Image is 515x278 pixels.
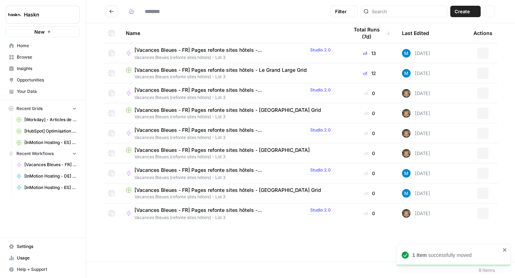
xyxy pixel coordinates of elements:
[134,167,304,174] span: [Vacances Bleues - FR] Pages refonte sites hôtels - [GEOGRAPHIC_DATA]
[24,173,77,179] span: [InMotion Hosting - DE] - article de blog 2000 mots
[17,54,77,60] span: Browse
[402,169,411,178] img: xlx1vc11lo246mpl6i14p9z1ximr
[134,207,304,214] span: [Vacances Bleues - FR] Pages refonte sites hôtels - [GEOGRAPHIC_DATA]
[348,70,391,77] div: 12
[6,264,80,275] button: Help + Support
[134,174,337,181] span: Vacances Bleues (refonte sites hôtels) - Lot 3
[412,252,500,259] div: successfully moved
[348,150,391,157] div: 0
[402,49,430,58] div: [DATE]
[126,23,337,43] div: Name
[13,137,80,148] a: [InMotion Hosting - ES] - article de blog 2000 mots
[106,6,117,17] button: Go back
[6,40,80,51] a: Home
[348,90,391,97] div: 0
[402,49,411,58] img: xlx1vc11lo246mpl6i14p9z1ximr
[402,209,411,218] img: ziyu4k121h9vid6fczkx3ylgkuqx
[348,170,391,177] div: 0
[126,114,337,120] span: Vacances Bleues (refonte sites hôtels) - Lot 3
[134,147,310,154] span: [Vacances Bleues - FR] Pages refonte sites hôtels - [GEOGRAPHIC_DATA]
[474,23,492,43] div: Actions
[126,147,337,160] a: [Vacances Bleues - FR] Pages refonte sites hôtels - [GEOGRAPHIC_DATA]Vacances Bleues (refonte sit...
[348,50,391,57] div: 13
[6,252,80,264] a: Usage
[126,46,337,61] a: [Vacances Bleues - FR] Pages refonte sites hôtels - [GEOGRAPHIC_DATA]Studio 2.0Vacances Bleues (r...
[455,8,470,15] span: Create
[6,103,80,114] button: Recent Grids
[6,63,80,74] a: Insights
[13,170,80,182] a: [InMotion Hosting - DE] - article de blog 2000 mots
[16,150,54,157] span: Recent Workflows
[502,247,507,253] button: close
[134,46,304,54] span: [Vacances Bleues - FR] Pages refonte sites hôtels - [GEOGRAPHIC_DATA]
[402,109,430,118] div: [DATE]
[402,23,429,43] div: Last Edited
[24,128,77,134] span: [HubSpot] Optimisation - Articles de blog
[6,241,80,252] a: Settings
[330,6,358,17] button: Filter
[402,209,430,218] div: [DATE]
[134,214,337,221] span: Vacances Bleues (refonte sites hôtels) - Lot 3
[17,255,77,261] span: Usage
[126,86,337,101] a: [Vacances Bleues - FR] Pages refonte sites hôtels - [GEOGRAPHIC_DATA]Studio 2.0Vacances Bleues (r...
[17,243,77,250] span: Settings
[126,154,337,160] span: Vacances Bleues (refonte sites hôtels) - Lot 3
[24,184,77,191] span: [InMotion Hosting - ES] - article de blog 2000 mots
[348,130,391,137] div: 0
[126,206,337,221] a: [Vacances Bleues - FR] Pages refonte sites hôtels - [GEOGRAPHIC_DATA]Studio 2.0Vacances Bleues (r...
[17,77,77,83] span: Opportunities
[310,127,331,133] span: Studio 2.0
[126,126,337,141] a: [Vacances Bleues - FR] Pages refonte sites hôtels - [GEOGRAPHIC_DATA]Studio 2.0Vacances Bleues (r...
[310,47,331,53] span: Studio 2.0
[16,105,43,112] span: Recent Grids
[402,69,411,78] img: xlx1vc11lo246mpl6i14p9z1ximr
[13,114,80,125] a: [Workday] - Articles de blog
[6,148,80,159] button: Recent Workflows
[402,149,411,158] img: ziyu4k121h9vid6fczkx3ylgkuqx
[134,66,307,74] span: [Vacances Bleues - FR] Pages refonte sites hôtels - Le Grand Large Grid
[402,129,411,138] img: ziyu4k121h9vid6fczkx3ylgkuqx
[372,8,444,15] input: Search
[335,8,347,15] span: Filter
[348,23,391,43] div: Total Runs (7d)
[479,267,495,274] div: 9 Items
[17,266,77,273] span: Help + Support
[348,210,391,217] div: 0
[6,86,80,97] a: Your Data
[8,8,21,21] img: Haskn Logo
[134,94,337,101] span: Vacances Bleues (refonte sites hôtels) - Lot 3
[402,149,430,158] div: [DATE]
[17,88,77,95] span: Your Data
[134,106,321,114] span: [Vacances Bleues - FR] Pages refonte sites hôtels - [GEOGRAPHIC_DATA] Grid
[402,109,411,118] img: ziyu4k121h9vid6fczkx3ylgkuqx
[13,159,80,170] a: [Vacances Bleues - FR] Pages refonte sites hôtels - [GEOGRAPHIC_DATA]
[402,189,430,198] div: [DATE]
[402,189,411,198] img: xlx1vc11lo246mpl6i14p9z1ximr
[24,139,77,146] span: [InMotion Hosting - ES] - article de blog 2000 mots
[348,190,391,197] div: 0
[126,66,337,80] a: [Vacances Bleues - FR] Pages refonte sites hôtels - Le Grand Large GridVacances Bleues (refonte s...
[6,74,80,86] a: Opportunities
[6,51,80,63] a: Browse
[402,169,430,178] div: [DATE]
[34,28,45,35] span: New
[402,89,430,98] div: [DATE]
[134,86,304,94] span: [Vacances Bleues - FR] Pages refonte sites hôtels - [GEOGRAPHIC_DATA]
[6,26,80,37] button: New
[6,6,80,24] button: Workspace: Haskn
[402,89,411,98] img: ziyu4k121h9vid6fczkx3ylgkuqx
[402,129,430,138] div: [DATE]
[402,69,430,78] div: [DATE]
[24,116,77,123] span: [Workday] - Articles de blog
[310,87,331,93] span: Studio 2.0
[126,166,337,181] a: [Vacances Bleues - FR] Pages refonte sites hôtels - [GEOGRAPHIC_DATA]Studio 2.0Vacances Bleues (r...
[310,167,331,173] span: Studio 2.0
[17,65,77,72] span: Insights
[134,187,321,194] span: [Vacances Bleues - FR] Pages refonte sites hôtels - [GEOGRAPHIC_DATA] Grid
[134,134,337,141] span: Vacances Bleues (refonte sites hôtels) - Lot 3
[450,6,481,17] button: Create
[13,125,80,137] a: [HubSpot] Optimisation - Articles de blog
[134,126,304,134] span: [Vacances Bleues - FR] Pages refonte sites hôtels - [GEOGRAPHIC_DATA]
[126,74,337,80] span: Vacances Bleues (refonte sites hôtels) - Lot 3
[348,110,391,117] div: 0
